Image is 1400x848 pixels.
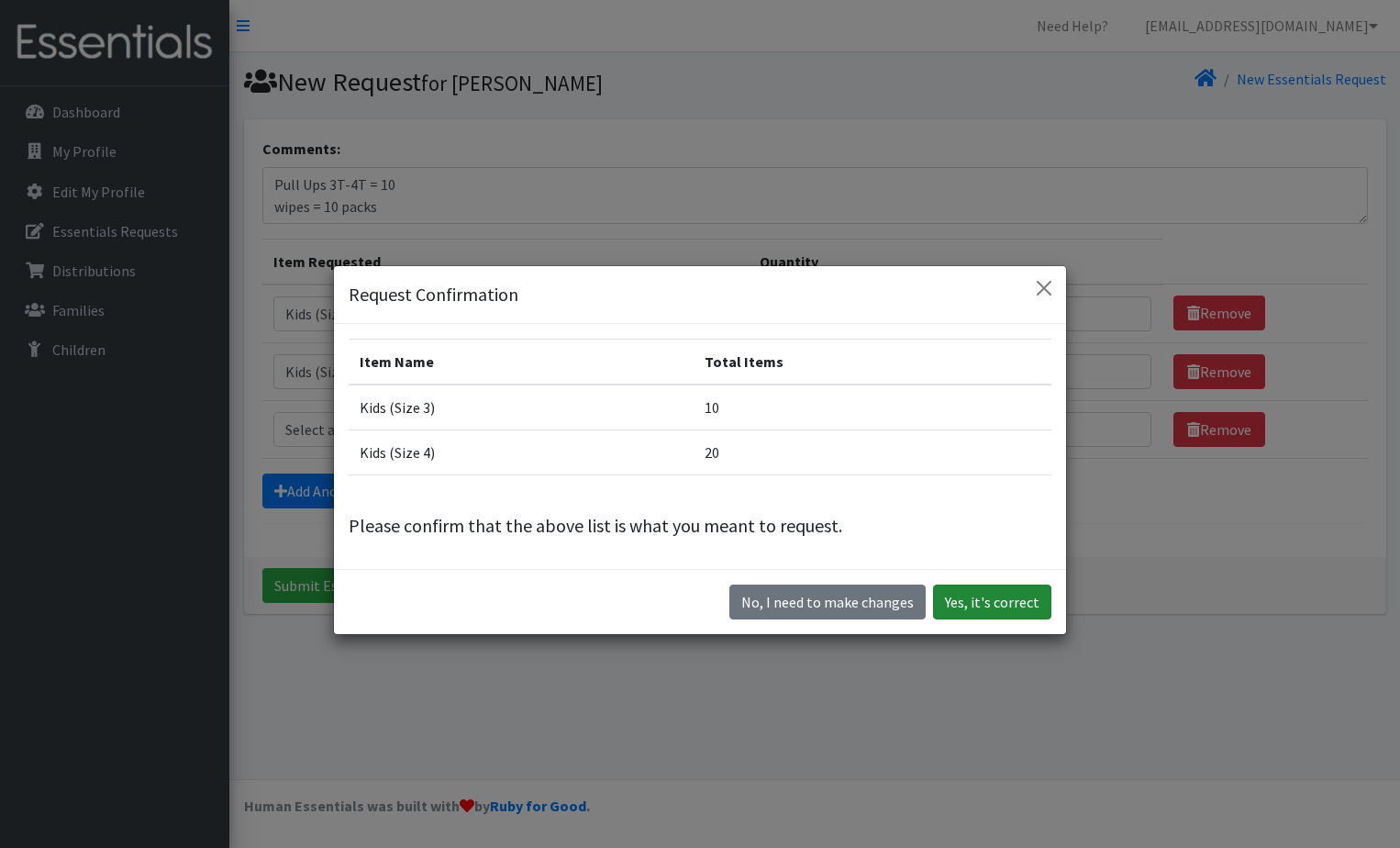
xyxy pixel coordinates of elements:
[349,385,694,430] td: Kids (Size 3)
[694,430,1051,474] td: 20
[349,281,518,308] h5: Request Confirmation
[1029,273,1059,303] button: Close
[933,585,1051,619] button: Yes, it's correct
[349,430,694,474] td: Kids (Size 4)
[694,385,1051,430] td: 10
[349,512,1051,540] p: Please confirm that the above list is what you meant to request.
[694,339,1051,385] th: Total Items
[729,585,926,619] button: No I need to make changes
[349,339,694,385] th: Item Name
